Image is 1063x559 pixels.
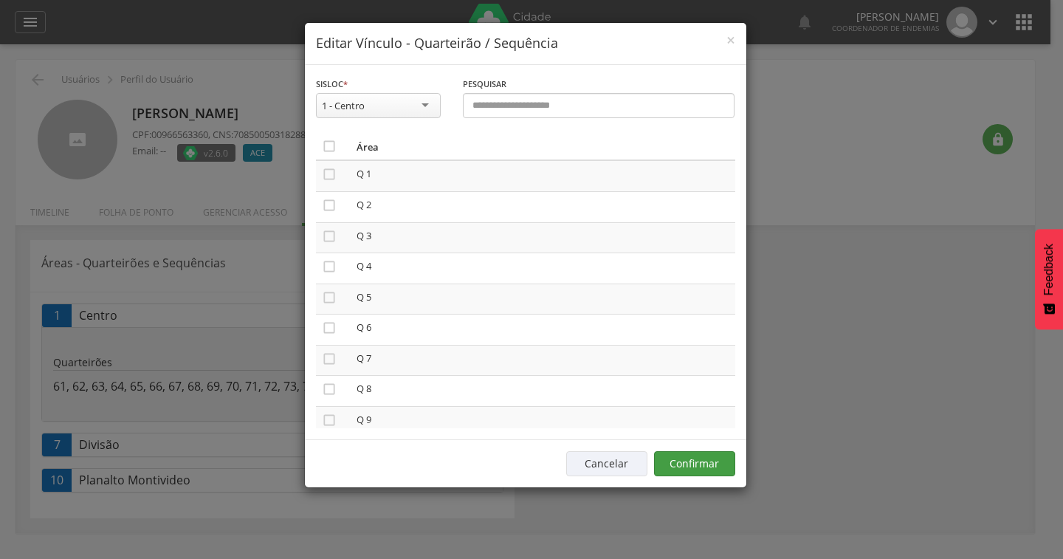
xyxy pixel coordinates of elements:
td: Q 5 [351,284,735,315]
i:  [322,320,337,335]
i:  [322,382,337,397]
i:  [322,351,337,366]
button: Confirmar [654,451,735,476]
i:  [322,259,337,274]
button: Cancelar [566,451,647,476]
i:  [322,167,337,182]
td: Q 9 [351,406,735,437]
i:  [322,413,337,428]
i:  [322,139,337,154]
h4: Editar Vínculo - Quarteirão / Sequência [316,34,735,53]
td: Q 4 [351,253,735,284]
i:  [322,229,337,244]
i:  [322,198,337,213]
th: Área [351,133,735,160]
td: Q 8 [351,376,735,407]
td: Q 3 [351,222,735,253]
span: Feedback [1042,244,1056,295]
button: Feedback - Mostrar pesquisa [1035,229,1063,329]
span: Pesquisar [463,78,506,89]
span: Sisloc [316,78,343,89]
i:  [322,290,337,305]
span: × [726,30,735,50]
div: 1 - Centro [322,99,365,112]
td: Q 6 [351,315,735,346]
td: Q 7 [351,345,735,376]
td: Q 1 [351,160,735,191]
td: Q 2 [351,191,735,222]
button: Close [726,32,735,48]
